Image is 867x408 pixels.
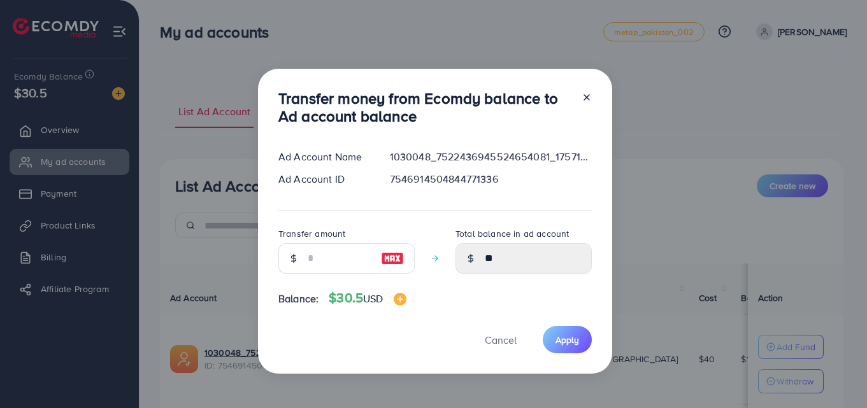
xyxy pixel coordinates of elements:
[543,326,592,353] button: Apply
[813,351,857,398] iframe: Chat
[363,292,383,306] span: USD
[268,172,380,186] div: Ad Account ID
[278,89,571,126] h3: Transfer money from Ecomdy balance to Ad account balance
[380,172,602,186] div: 7546914504844771336
[485,333,517,347] span: Cancel
[278,227,345,240] label: Transfer amount
[268,150,380,164] div: Ad Account Name
[455,227,569,240] label: Total balance in ad account
[380,150,602,164] div: 1030048_7522436945524654081_1757153410313
[278,292,319,306] span: Balance:
[469,326,533,353] button: Cancel
[381,251,404,266] img: image
[555,334,579,346] span: Apply
[394,293,406,306] img: image
[329,290,406,306] h4: $30.5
